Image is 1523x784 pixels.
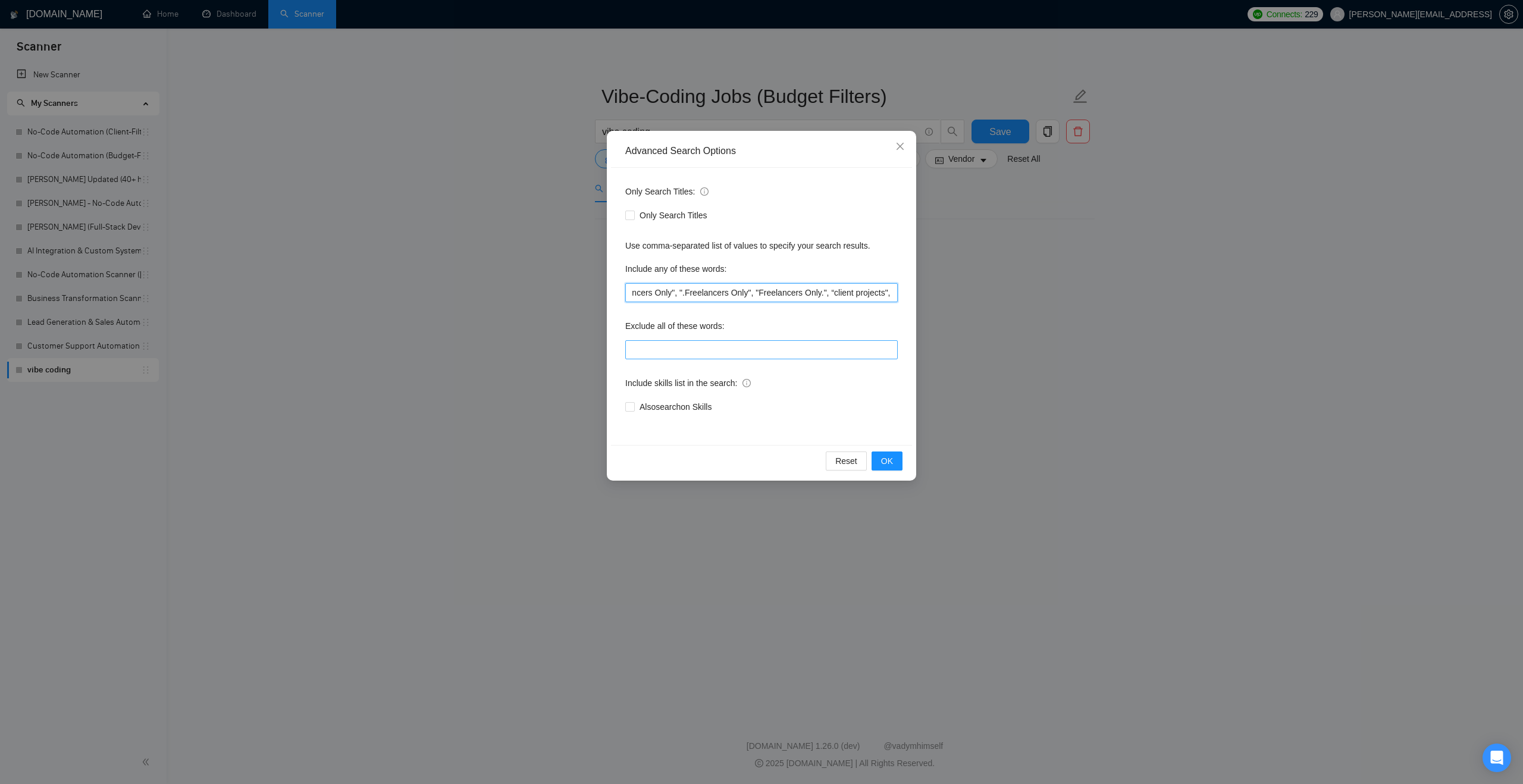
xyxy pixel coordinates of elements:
[635,209,712,222] span: Only Search Titles
[700,187,709,196] span: info-circle
[625,259,726,278] label: Include any of these words:
[625,145,898,158] div: Advanced Search Options
[625,239,898,252] div: Use comma-separated list of values to specify your search results.
[895,142,905,151] span: close
[872,451,902,471] button: OK
[1483,744,1511,772] div: Open Intercom Messenger
[881,454,893,468] span: OK
[625,377,751,390] span: Include skills list in the search:
[742,379,751,387] span: info-circle
[826,451,867,471] button: Reset
[625,316,725,335] label: Exclude all of these words:
[625,185,709,198] span: Only Search Titles:
[835,454,857,468] span: Reset
[635,400,716,413] span: Also search on Skills
[884,131,916,163] button: Close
